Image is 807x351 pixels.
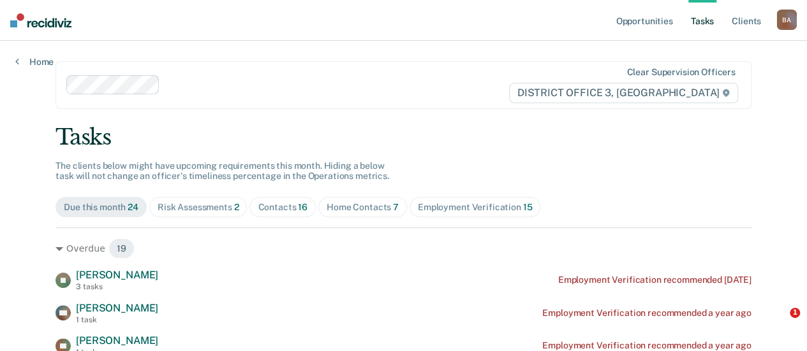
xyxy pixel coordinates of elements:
[76,302,158,314] span: [PERSON_NAME]
[776,10,797,30] div: B A
[258,202,307,213] div: Contacts
[15,56,54,68] a: Home
[56,124,751,150] div: Tasks
[56,238,751,259] div: Overdue 19
[76,269,158,281] span: [PERSON_NAME]
[542,308,751,319] div: Employment Verification recommended a year ago
[626,67,735,78] div: Clear supervision officers
[76,282,158,291] div: 3 tasks
[790,308,800,318] span: 1
[327,202,399,213] div: Home Contacts
[764,308,794,338] iframe: Intercom live chat
[234,202,239,212] span: 2
[76,315,158,324] div: 1 task
[552,227,807,317] iframe: Intercom notifications message
[298,202,307,212] span: 16
[776,10,797,30] button: BA
[76,334,158,347] span: [PERSON_NAME]
[158,202,239,213] div: Risk Assessments
[128,202,138,212] span: 24
[542,340,751,351] div: Employment Verification recommended a year ago
[523,202,533,212] span: 15
[56,161,389,182] span: The clients below might have upcoming requirements this month. Hiding a below task will not chang...
[64,202,138,213] div: Due this month
[418,202,532,213] div: Employment Verification
[10,13,71,27] img: Recidiviz
[108,238,135,259] span: 19
[393,202,399,212] span: 7
[509,83,738,103] span: DISTRICT OFFICE 3, [GEOGRAPHIC_DATA]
